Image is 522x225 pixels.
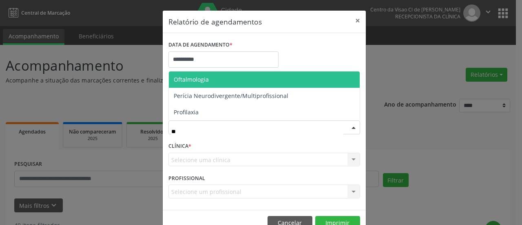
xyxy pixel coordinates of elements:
label: DATA DE AGENDAMENTO [168,39,232,51]
label: PROFISSIONAL [168,172,205,185]
button: Close [349,11,366,31]
span: Profilaxia [174,108,199,116]
span: Oftalmologia [174,76,209,83]
h5: Relatório de agendamentos [168,16,262,27]
label: CLÍNICA [168,140,191,153]
span: Perícia Neurodivergente/Multiprofissional [174,92,288,100]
